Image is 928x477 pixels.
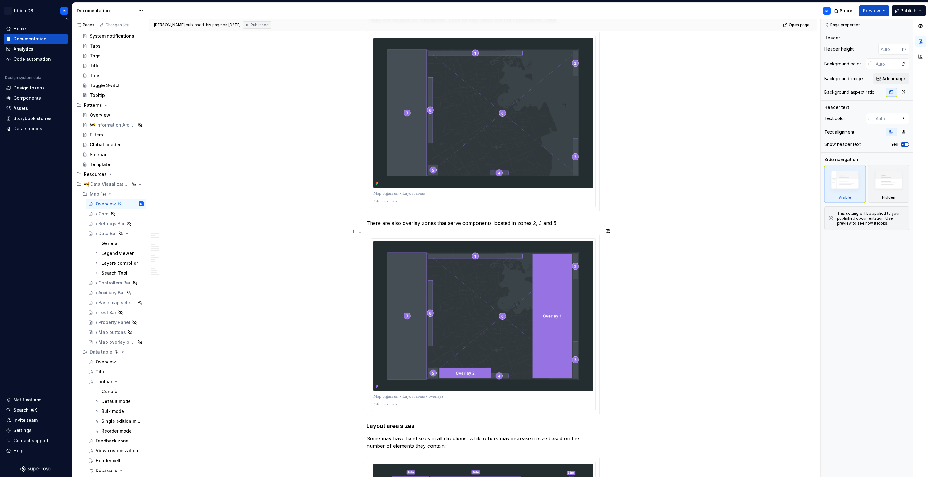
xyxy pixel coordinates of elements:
a: Title [80,61,146,71]
a: Search Tool [92,268,146,278]
div: Storybook stories [14,115,52,122]
span: Open page [789,23,810,27]
button: Collapse sidebar [63,15,72,23]
div: / Data Bar [96,230,117,237]
span: Preview [863,8,880,14]
a: View customization Panel [86,446,146,456]
div: Map [90,191,99,197]
a: Design tokens [4,83,68,93]
h4: Layout area sizes [367,422,600,430]
div: I [4,7,12,15]
span: Add image [882,76,905,82]
div: Documentation [14,36,47,42]
div: Home [14,26,26,32]
div: Title [90,63,100,69]
div: Text color [824,115,845,122]
div: Resources [84,171,107,177]
div: Default mode [101,398,131,404]
a: 🚧 Information Architecture [80,120,146,130]
a: Filters [80,130,146,140]
div: Visible [824,165,866,203]
div: Overview [96,359,116,365]
div: Feedback zone [96,438,129,444]
a: Data sources [4,124,68,134]
div: 🚧 Data Visualization [74,179,146,189]
div: Toast [90,73,102,79]
button: Contact support [4,436,68,446]
div: / Controllers Bar [96,280,130,286]
div: Bulk mode [101,408,124,414]
a: Layers controller [92,258,146,268]
div: Tags [90,53,101,59]
div: Reorder mode [101,428,132,434]
a: Home [4,24,68,34]
button: Publish [892,5,926,16]
div: Patterns [74,100,146,110]
a: Documentation [4,34,68,44]
a: Header cell [86,456,146,466]
p: px [902,47,907,52]
a: Title [86,367,146,377]
div: Header text [824,104,849,110]
div: Background image [824,76,863,82]
div: Changes [106,23,129,27]
button: Share [831,5,856,16]
div: Hidden [882,195,895,200]
a: Bulk mode [92,406,146,416]
input: Auto [873,113,898,124]
a: System notifications [80,31,146,41]
span: Publish [901,8,917,14]
div: Header height [824,46,854,52]
a: / Map buttons [86,327,146,337]
a: Overview [80,110,146,120]
div: M [63,8,66,13]
div: Filters [90,132,103,138]
a: / Settings Bar [86,219,146,229]
a: Settings [4,425,68,435]
div: Data table [90,349,112,355]
a: Default mode [92,396,146,406]
div: Analytics [14,46,33,52]
a: Sidebar [80,150,146,160]
input: Auto [873,58,898,69]
button: Search ⌘K [4,405,68,415]
button: IIdrica DSM [1,4,70,17]
div: Show header text [824,141,861,147]
div: / Core [96,211,109,217]
div: Toggle Switch [90,82,121,89]
a: Template [80,160,146,169]
div: Pages [77,23,94,27]
div: System notifications [90,33,134,39]
button: Preview [859,5,889,16]
div: Header [824,35,840,41]
a: Supernova Logo [20,466,51,472]
a: Assets [4,103,68,113]
div: Template [90,161,110,168]
div: Data cells [96,467,117,474]
a: Code automation [4,54,68,64]
div: Design tokens [14,85,45,91]
div: Global header [90,142,121,148]
a: Tooltip [80,90,146,100]
div: / Property Panel [96,319,130,326]
a: / Map overlay panel [86,337,146,347]
a: / Base map selector [86,298,146,308]
div: Side navigation [824,156,858,163]
div: Resources [74,169,146,179]
div: Contact support [14,438,48,444]
a: Tags [80,51,146,61]
span: Published [251,23,269,27]
div: / Map buttons [96,329,126,335]
span: [PERSON_NAME] [154,23,185,27]
div: View customization Panel [96,448,143,454]
div: Notifications [14,397,42,403]
div: Idrica DS [14,8,33,14]
a: Analytics [4,44,68,54]
a: Reorder mode [92,426,146,436]
a: Open page [781,21,812,29]
div: / Tool Bar [96,309,116,316]
span: 31 [123,23,129,27]
div: Sidebar [90,151,106,158]
a: Toolbar [86,377,146,387]
div: M [140,201,142,207]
